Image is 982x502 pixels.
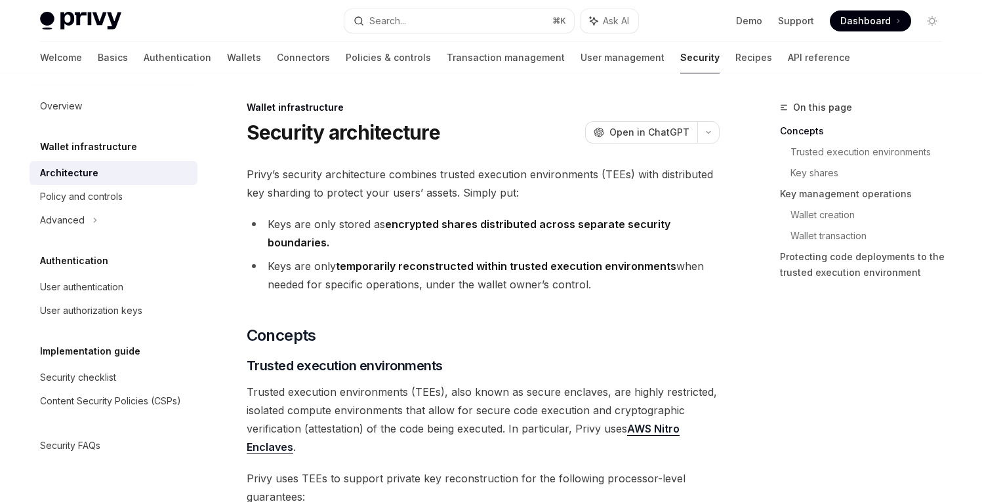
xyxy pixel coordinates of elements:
[736,14,762,28] a: Demo
[30,275,197,299] a: User authentication
[247,383,720,456] span: Trusted execution environments (TEEs), also known as secure enclaves, are highly restricted, isol...
[247,165,720,202] span: Privy’s security architecture combines trusted execution environments (TEEs) with distributed key...
[247,215,720,252] li: Keys are only stored as
[609,126,689,139] span: Open in ChatGPT
[793,100,852,115] span: On this page
[790,163,953,183] a: Key shares
[735,42,772,73] a: Recipes
[227,42,261,73] a: Wallets
[40,370,116,385] div: Security checklist
[247,325,316,346] span: Concepts
[247,357,443,375] span: Trusted execution environments
[447,42,565,73] a: Transaction management
[247,257,720,294] li: Keys are only when needed for specific operations, under the wallet owner’s control.
[830,10,911,31] a: Dashboard
[790,142,953,163] a: Trusted execution environments
[40,393,181,409] div: Content Security Policies (CSPs)
[247,101,720,114] div: Wallet infrastructure
[790,204,953,225] a: Wallet creation
[40,212,85,228] div: Advanced
[30,434,197,457] a: Security FAQs
[840,14,891,28] span: Dashboard
[30,389,197,413] a: Content Security Policies (CSPs)
[30,161,197,185] a: Architecture
[40,189,123,204] div: Policy and controls
[346,42,431,73] a: Policies & controls
[344,9,574,33] button: Search...⌘K
[780,246,953,283] a: Protecting code deployments to the trusted execution environment
[30,94,197,118] a: Overview
[40,438,100,454] div: Security FAQs
[40,165,98,181] div: Architecture
[40,253,108,269] h5: Authentication
[552,16,566,26] span: ⌘ K
[790,225,953,246] a: Wallet transaction
[581,9,638,33] button: Ask AI
[336,260,676,273] strong: temporarily reconstructed within trusted execution environments
[780,183,953,204] a: Key management operations
[40,279,123,295] div: User authentication
[144,42,211,73] a: Authentication
[40,12,121,30] img: light logo
[247,121,440,144] h1: Security architecture
[40,343,140,359] h5: Implementation guide
[30,299,197,322] a: User authorization keys
[780,121,953,142] a: Concepts
[40,98,82,114] div: Overview
[268,218,670,249] strong: encrypted shares distributed across separate security boundaries.
[778,14,814,28] a: Support
[40,303,142,319] div: User authorization keys
[680,42,720,73] a: Security
[585,121,697,144] button: Open in ChatGPT
[581,42,665,73] a: User management
[40,42,82,73] a: Welcome
[40,139,137,155] h5: Wallet infrastructure
[98,42,128,73] a: Basics
[922,10,943,31] button: Toggle dark mode
[277,42,330,73] a: Connectors
[788,42,850,73] a: API reference
[30,366,197,389] a: Security checklist
[30,185,197,208] a: Policy and controls
[603,14,629,28] span: Ask AI
[369,13,406,29] div: Search...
